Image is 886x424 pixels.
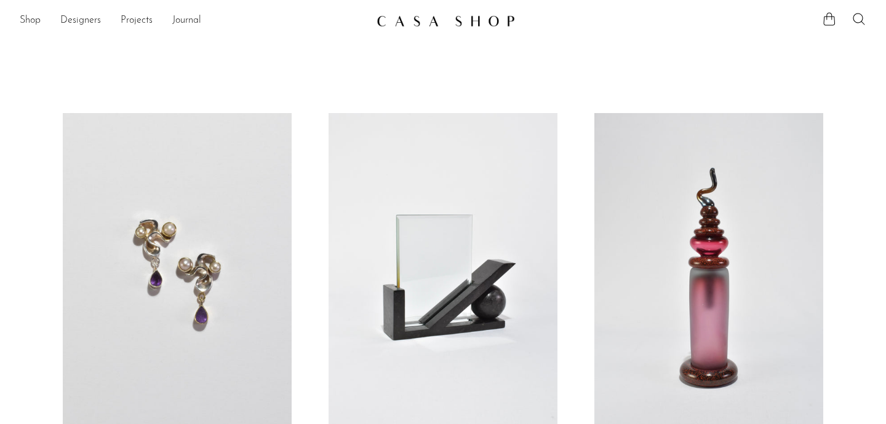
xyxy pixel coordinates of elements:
a: Shop [20,13,41,29]
a: Projects [121,13,153,29]
nav: Desktop navigation [20,10,367,31]
a: Journal [172,13,201,29]
ul: NEW HEADER MENU [20,10,367,31]
a: Designers [60,13,101,29]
